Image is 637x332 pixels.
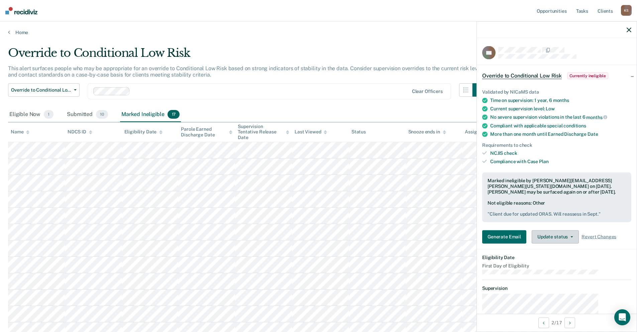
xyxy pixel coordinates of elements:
[8,65,485,78] p: This alert surfaces people who may be appropriate for an override to Conditional Low Risk based o...
[8,29,629,35] a: Home
[482,286,631,291] dt: Supervision
[412,89,443,94] div: Clear officers
[482,89,631,95] div: Validated by NICaMS data
[546,106,555,111] span: Low
[614,309,630,325] div: Open Intercom Messenger
[504,150,517,156] span: check
[44,110,54,119] span: 1
[538,317,549,328] button: Previous Opportunity
[490,123,631,128] div: Compliant with applicable special
[488,200,626,217] div: Not eligible reasons: Other
[621,5,632,16] div: K S
[168,110,180,119] span: 17
[563,123,586,128] span: conditions
[482,230,526,243] button: Generate Email
[11,87,71,93] span: Override to Conditional Low Risk
[8,46,486,65] div: Override to Conditional Low Risk
[490,106,631,112] div: Current supervision level:
[124,129,163,135] div: Eligibility Date
[553,98,569,103] span: months
[477,314,637,331] div: 2 / 17
[482,263,631,268] dt: First Day of Eligibility
[295,129,327,135] div: Last Viewed
[5,7,37,14] img: Recidiviz
[477,65,637,87] div: Override to Conditional Low RiskCurrently ineligible
[490,131,631,137] div: More than one month until Earned Discharge
[490,114,631,120] div: No severe supervision violations in the last 6
[66,107,109,122] div: Submitted
[490,159,631,164] div: Compliance with Case
[532,230,579,243] button: Update status
[465,129,496,135] div: Assigned to
[482,73,562,79] span: Override to Conditional Low Risk
[488,178,626,195] div: Marked ineligible by [PERSON_NAME][EMAIL_ADDRESS][PERSON_NAME][US_STATE][DOMAIN_NAME] on [DATE]. ...
[238,124,289,140] div: Supervision Tentative Release Date
[351,129,366,135] div: Status
[482,254,631,260] dt: Eligibility Date
[488,211,626,217] pre: " Client due for updated ORAS. Will reassess in Sept. "
[482,142,631,148] div: Requirements to check
[11,129,29,135] div: Name
[96,110,108,119] span: 10
[181,126,232,138] div: Parole Earned Discharge Date
[68,129,92,135] div: NDCS ID
[567,73,608,79] span: Currently ineligible
[120,107,181,122] div: Marked Ineligible
[564,317,575,328] button: Next Opportunity
[8,107,55,122] div: Eligible Now
[482,230,529,243] a: Generate Email
[586,114,607,120] span: months
[490,150,631,156] div: NCJIS
[408,129,446,135] div: Snooze ends in
[490,98,631,103] div: Time on supervision: 1 year, 6
[588,131,598,136] span: Date
[581,234,616,240] span: Revert Changes
[539,159,548,164] span: Plan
